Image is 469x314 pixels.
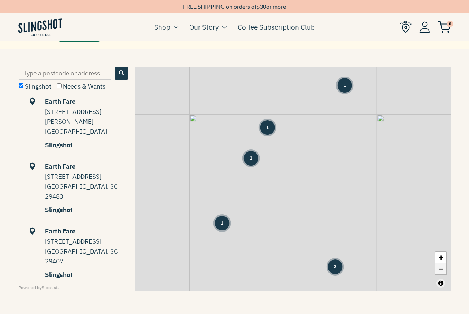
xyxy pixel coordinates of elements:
[266,124,269,131] span: 1
[338,78,352,93] div: Group of 1 locations
[19,97,124,107] div: Earth Fare
[238,22,315,33] a: Coffee Subscription Club
[256,3,260,10] span: $
[436,279,445,288] button: Toggle attribution
[419,21,430,33] img: Account
[260,3,266,10] span: 30
[45,172,124,182] div: [STREET_ADDRESS]
[435,252,446,263] a: Zoom in
[438,22,451,31] a: 0
[221,220,223,226] span: 1
[45,107,124,127] div: [STREET_ADDRESS][PERSON_NAME]
[435,263,446,274] a: Zoom out
[447,21,453,27] span: 0
[19,83,23,88] input: Slingshot
[45,247,124,266] div: [GEOGRAPHIC_DATA], SC 29407
[400,21,412,33] img: Find Us
[244,151,258,166] div: Group of 1 locations
[45,205,124,215] div: Slingshot
[45,127,124,137] div: [GEOGRAPHIC_DATA]
[343,82,346,89] span: 1
[45,237,124,247] div: [STREET_ADDRESS]
[328,259,343,274] div: Group of 2 locations
[250,155,252,162] span: 1
[438,21,451,33] img: cart
[260,120,275,135] div: Group of 1 locations
[115,67,128,80] button: Search
[57,83,62,88] input: Needs & Wants
[19,67,111,80] input: Type a postcode or address...
[18,284,128,291] div: Powered by .
[57,82,105,90] label: Needs & Wants
[154,22,170,33] a: Shop
[215,216,230,230] div: Group of 1 locations
[45,182,124,202] div: [GEOGRAPHIC_DATA], SC 29483
[135,67,451,291] div: Map
[19,162,124,171] div: Earth Fare
[189,22,219,33] a: Our Story
[45,270,124,280] div: Slingshot
[19,82,51,90] label: Slingshot
[334,263,336,270] span: 2
[42,285,57,290] a: Stockist Store Locator software (This link will open in a new tab)
[19,226,124,236] div: Earth Fare
[45,140,124,150] div: Slingshot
